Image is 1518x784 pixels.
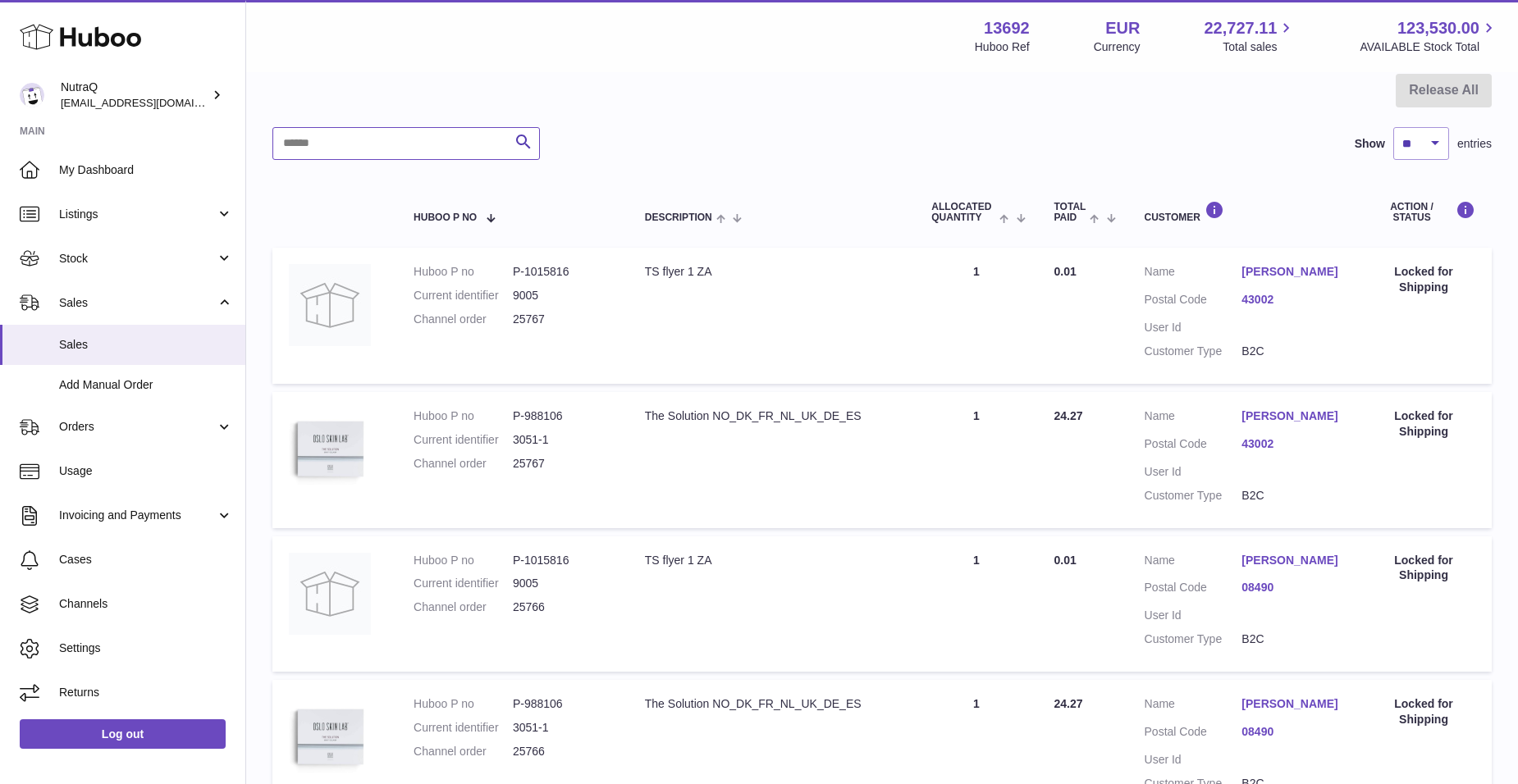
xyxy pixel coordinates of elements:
div: Currency [1094,39,1141,55]
dd: 9005 [513,576,612,591]
span: Orders [59,419,216,435]
a: [PERSON_NAME] [1241,264,1339,280]
div: TS flyer 1 ZA [645,553,898,568]
dd: B2C [1241,631,1339,647]
img: 136921728478892.jpg [289,696,371,778]
span: Sales [59,295,216,311]
dt: Current identifier [414,288,513,303]
span: Total sales [1223,39,1296,55]
span: Invoicing and Payments [59,508,216,523]
strong: EUR [1105,17,1140,39]
span: ALLOCATED Quantity [931,202,995,223]
label: Show [1355,136,1385,152]
span: Cases [59,552,233,567]
div: The Solution NO_DK_FR_NL_UK_DE_ES [645,408,898,424]
span: Channels [59,596,233,612]
dt: Name [1145,264,1242,284]
div: Action / Status [1372,201,1475,223]
div: Customer [1145,201,1340,223]
span: 24.27 [1054,697,1083,710]
span: AVAILABLE Stock Total [1360,39,1498,55]
strong: 13692 [984,17,1030,39]
a: 08490 [1241,724,1339,740]
dt: Huboo P no [414,553,513,568]
img: 136921728478892.jpg [289,408,371,490]
span: entries [1457,136,1492,152]
img: no-photo.jpg [289,264,371,346]
dt: Name [1145,553,1242,572]
div: Locked for Shipping [1372,408,1475,440]
dt: Current identifier [414,720,513,736]
dd: P-988106 [513,408,612,424]
dt: Huboo P no [414,408,513,424]
dd: 25766 [513,744,612,759]
dd: B2C [1241,488,1339,504]
a: 43002 [1241,436,1339,452]
div: TS flyer 1 ZA [645,264,898,280]
span: Huboo P no [414,212,477,223]
dt: Postal Code [1145,436,1242,456]
div: The Solution NO_DK_FR_NL_UK_DE_ES [645,696,898,712]
dt: Current identifier [414,576,513,591]
dd: 25766 [513,599,612,615]
span: Add Manual Order [59,377,233,393]
img: log@nutraq.com [20,83,44,107]
a: Log out [20,719,226,749]
dt: Postal Code [1145,580,1242,599]
span: Total paid [1054,202,1086,223]
span: Sales [59,337,233,353]
dt: User Id [1145,320,1242,335]
span: [EMAIL_ADDRESS][DOMAIN_NAME] [61,96,241,109]
dd: 25767 [513,312,612,327]
dt: User Id [1145,752,1242,768]
a: 22,727.11 Total sales [1204,17,1296,55]
dt: Name [1145,696,1242,716]
a: 43002 [1241,292,1339,308]
dt: Channel order [414,456,513,472]
a: 08490 [1241,580,1339,595]
a: [PERSON_NAME] [1241,408,1339,424]
dt: User Id [1145,464,1242,480]
dt: Postal Code [1145,724,1242,744]
span: 0.01 [1054,265,1077,278]
dt: Huboo P no [414,696,513,712]
span: 24.27 [1054,409,1083,422]
span: Description [645,212,712,223]
span: Listings [59,207,216,222]
dt: Customer Type [1145,631,1242,647]
a: 123,530.00 AVAILABLE Stock Total [1360,17,1498,55]
span: Returns [59,685,233,700]
dd: P-988106 [513,696,612,712]
img: no-photo.jpg [289,553,371,635]
td: 1 [915,392,1037,528]
span: 123,530.00 [1397,17,1479,39]
td: 1 [915,536,1037,672]
dd: P-1015816 [513,553,612,568]
dt: Channel order [414,599,513,615]
a: [PERSON_NAME] [1241,696,1339,712]
a: [PERSON_NAME] [1241,553,1339,568]
dt: User Id [1145,608,1242,623]
dd: P-1015816 [513,264,612,280]
dt: Postal Code [1145,292,1242,312]
dt: Channel order [414,744,513,759]
div: NutraQ [61,80,208,111]
span: Settings [59,640,233,656]
dd: 9005 [513,288,612,303]
div: Locked for Shipping [1372,553,1475,584]
dd: B2C [1241,344,1339,359]
td: 1 [915,248,1037,384]
span: 22,727.11 [1204,17,1277,39]
div: Huboo Ref [975,39,1030,55]
dt: Customer Type [1145,488,1242,504]
dt: Current identifier [414,432,513,448]
span: 0.01 [1054,554,1077,567]
dt: Huboo P no [414,264,513,280]
dt: Customer Type [1145,344,1242,359]
span: Usage [59,463,233,479]
span: My Dashboard [59,162,233,178]
span: Stock [59,251,216,267]
dd: 3051-1 [513,432,612,448]
div: Locked for Shipping [1372,696,1475,727]
dd: 3051-1 [513,720,612,736]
